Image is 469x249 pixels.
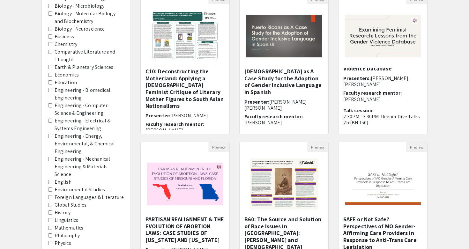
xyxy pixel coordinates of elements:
[55,79,77,86] label: Education
[244,120,324,126] p: [PERSON_NAME]
[406,142,427,152] button: Preview
[55,102,124,117] label: Engineering - Computer Science & Engineering
[55,132,124,155] label: Engineering - Energy, Environmental, & Chemical Engineering
[339,8,427,64] img: <p><span style="background-color: transparent; color: rgb(0, 0, 0);">&nbsp;Examining Feminist Res...
[244,99,324,111] h6: Presenter:
[55,239,71,247] label: Physics
[55,86,124,102] label: Engineering - Biomedical Engineering
[343,114,422,126] p: 2:30PM - 3:30PM: Deeper Dive Talks 2b (BH 150)
[343,90,402,96] span: Faculty research mentor:
[55,224,83,232] label: Mathematics
[55,155,124,178] label: Engineering - Mechanical Engineering & Materials Science
[145,113,225,119] h6: Presenter:
[145,127,225,133] p: [PERSON_NAME]
[343,75,422,87] h6: Presenters:
[55,201,86,209] label: Global Studies
[55,232,80,239] label: Philosophy
[343,107,374,114] span: Talk session:
[55,186,105,194] label: Environmental Studies
[55,2,104,10] label: Biology - Microbiology
[55,71,79,79] label: Economics
[244,113,303,120] span: Faculty research mentor:
[343,75,410,88] span: [PERSON_NAME], [PERSON_NAME]
[55,63,114,71] label: Earth & Planetary Sciences
[208,142,229,152] button: Preview
[343,96,422,102] p: [PERSON_NAME]
[307,142,328,152] button: Preview
[55,40,77,48] label: Chemistry
[339,156,427,212] img: <p>SAFE or Not Safe? Perspectives of MO Gender-Affirming Care Providers in Response to Anti-Trans...
[170,112,208,119] span: [PERSON_NAME]
[145,68,225,109] h5: C10: Deconstructing the Motherland: Applying a [DEMOGRAPHIC_DATA] Feminist Critique of Literary M...
[55,10,124,25] label: Biology - Molecular Biology and Biochemistry
[145,121,204,128] span: Faculty research mentor:
[244,68,324,95] h5: [DEMOGRAPHIC_DATA] as A Case Study for the Adoption of Gender Inclusive Language in Spanish
[5,220,27,244] iframe: Chat
[244,99,307,111] span: [PERSON_NAME] [PERSON_NAME]
[141,156,229,212] img: <p class="ql-align-center"><strong style="background-color: transparent; color: rgb(0, 0, 0);">PA...
[145,4,225,68] img: <p>C10: Deconstructing the Motherland: Applying a Queer Feminist Critique of Literary Mother Figu...
[55,48,124,63] label: Comparative Literature and Thought
[55,117,124,132] label: Engineering - Electrical & Systems Engineering
[55,209,71,216] label: History
[145,216,225,243] h5: PARTISAN REALIGNMENT & THE EVOLUTION OF ABORTION LAWS: CASE STUDIES OF [US_STATE] AND [US_STATE]
[55,216,78,224] label: Linguistics
[243,152,324,216] img: <p><strong>B60: The Source and Solution of Race Issues in America: Josephine Yates and Black Wome...
[240,8,328,64] img: <p>Puerto Ricans as A Case Study for the Adoption of Gender Inclusive Language in Spanish</p><p><...
[55,25,105,33] label: Biology - Neuroscience
[55,33,74,40] label: Business
[343,51,422,72] h5: Examining Feminist Research: Lessons from the Gender Violence Database
[55,178,71,186] label: English
[55,194,124,201] label: Foreign Languages & Literature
